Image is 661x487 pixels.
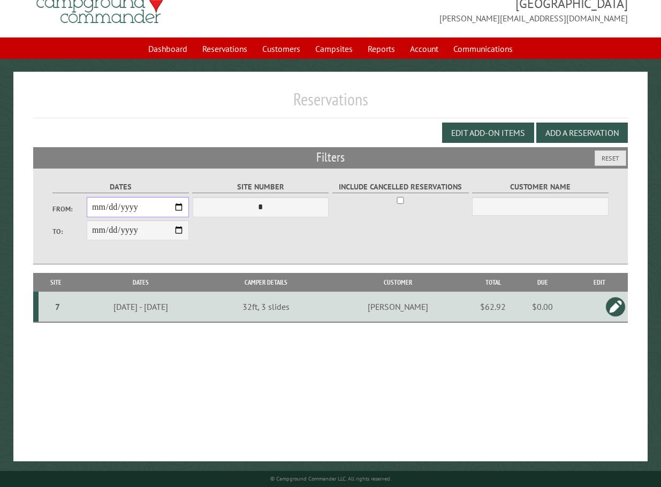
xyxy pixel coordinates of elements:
small: © Campground Commander LLC. All rights reserved. [270,475,391,482]
td: $0.00 [514,292,571,322]
a: Dashboard [142,39,194,59]
th: Camper Details [208,273,324,292]
label: Dates [52,181,189,193]
div: 7 [43,301,72,312]
td: [PERSON_NAME] [324,292,472,322]
label: Site Number [192,181,329,193]
label: To: [52,226,87,237]
th: Site [39,273,74,292]
button: Reset [595,150,626,166]
th: Edit [571,273,628,292]
h1: Reservations [33,89,628,118]
td: 32ft, 3 slides [208,292,324,322]
th: Total [472,273,514,292]
th: Customer [324,273,472,292]
label: Customer Name [472,181,609,193]
a: Communications [447,39,519,59]
a: Campsites [309,39,359,59]
button: Add a Reservation [536,123,628,143]
button: Edit Add-on Items [442,123,534,143]
a: Reservations [196,39,254,59]
a: Account [404,39,445,59]
th: Due [514,273,571,292]
a: Customers [256,39,307,59]
div: [DATE] - [DATE] [75,301,206,312]
a: Reports [361,39,401,59]
td: $62.92 [472,292,514,322]
th: Dates [74,273,208,292]
label: From: [52,204,87,214]
label: Include Cancelled Reservations [332,181,469,193]
h2: Filters [33,147,628,168]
